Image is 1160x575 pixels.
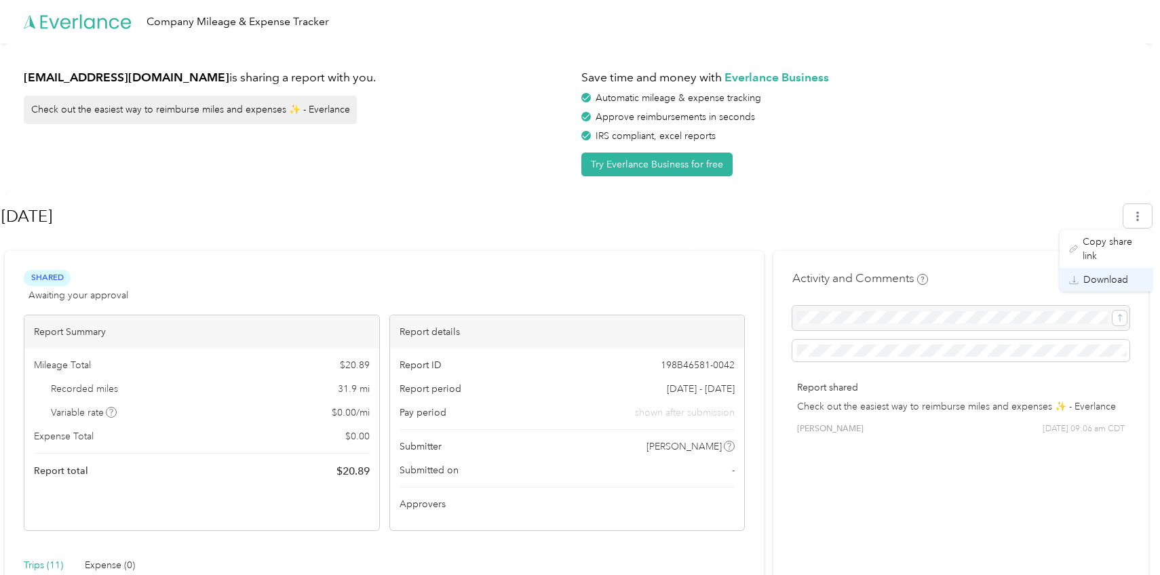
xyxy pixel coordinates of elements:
[581,69,1129,86] h1: Save time and money with
[724,70,829,84] strong: Everlance Business
[797,423,864,435] span: [PERSON_NAME]
[147,14,329,31] div: Company Mileage & Expense Tracker
[1083,273,1128,287] span: Download
[1083,235,1144,263] span: Copy share link
[51,405,117,420] span: Variable rate
[34,358,91,372] span: Mileage Total
[24,270,71,285] span: Shared
[338,382,370,396] span: 31.9 mi
[390,315,745,349] div: Report details
[340,358,370,372] span: $ 20.89
[85,558,135,573] div: Expense (0)
[336,463,370,479] span: $ 20.89
[797,380,1125,395] p: Report shared
[24,96,357,124] div: Check out the easiest way to reimburse miles and expenses ✨ - Everlance
[1,200,1114,233] h1: Aug 2025
[332,405,370,420] span: $ 0.00 / mi
[667,382,735,396] span: [DATE] - [DATE]
[34,464,88,478] span: Report total
[51,382,118,396] span: Recorded miles
[24,69,572,86] h1: is sharing a report with you.
[596,111,755,123] span: Approve reimbursements in seconds
[596,92,761,104] span: Automatic mileage & expense tracking
[596,130,716,142] span: IRS compliant, excel reports
[24,558,63,573] div: Trips (11)
[581,153,733,176] button: Try Everlance Business for free
[635,405,735,420] span: shown after submission
[34,429,94,443] span: Expense Total
[28,288,128,302] span: Awaiting your approval
[400,382,461,396] span: Report period
[24,315,379,349] div: Report Summary
[400,405,446,420] span: Pay period
[792,270,928,287] h4: Activity and Comments
[797,399,1125,414] p: Check out the easiest way to reimburse miles and expenses ✨ - Everlance
[732,463,735,477] span: -
[24,70,229,84] strong: [EMAIL_ADDRESS][DOMAIN_NAME]
[400,463,459,477] span: Submitted on
[345,429,370,443] span: $ 0.00
[661,358,735,372] span: 198B46581-0042
[1043,423,1125,435] span: [DATE] 09:06 am CDT
[400,497,446,511] span: Approvers
[400,439,442,454] span: Submitter
[646,439,722,454] span: [PERSON_NAME]
[400,358,442,372] span: Report ID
